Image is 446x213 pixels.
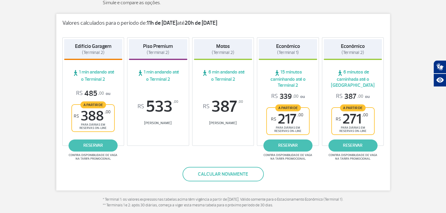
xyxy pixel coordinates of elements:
[103,197,344,208] p: * Terminal 1: os valores expressos nas tabelas acima têm vigência a partir de [DATE]. Válido some...
[272,126,304,133] span: para diárias em reservas on-line
[362,112,368,117] sup: ,00
[182,167,264,181] button: Calcular novamente
[185,20,217,27] strong: 20h de [DATE]
[342,50,364,55] span: (Terminal 2)
[341,43,365,49] strong: Econômico
[336,117,341,122] sup: R$
[147,20,177,27] strong: 11h de [DATE]
[105,109,111,114] sup: ,00
[324,69,382,88] span: 6 minutos de caminhada até o [GEOGRAPHIC_DATA]
[238,99,243,105] sup: ,00
[129,99,187,115] span: 533
[212,50,234,55] span: (Terminal 2)
[62,20,384,27] p: Valores calculados para o período de: até
[216,43,230,49] strong: Motos
[259,69,317,88] span: 15 minutos caminhando até o Terminal 2
[80,101,106,108] span: A partir de
[271,112,303,126] span: 217
[143,43,173,49] strong: Piso Premium
[271,117,276,122] sup: R$
[271,92,305,101] p: ou
[194,99,252,115] span: 387
[75,43,111,49] strong: Edifício Garagem
[275,104,301,111] span: A partir de
[129,69,187,82] span: 1 min andando até o Terminal 2
[433,60,446,74] button: Abrir tradutor de língua de sinais.
[298,112,303,117] sup: ,00
[337,126,369,133] span: para diárias em reservas on-line
[271,92,298,101] span: 339
[173,99,178,105] sup: ,00
[68,153,118,161] span: Confira disponibilidade de vaga na tarifa promocional
[336,92,370,101] p: ou
[129,121,187,125] span: [PERSON_NAME]
[76,89,104,98] span: 485
[276,43,300,49] strong: Econômico
[194,69,252,82] span: 6 min andando até o Terminal 2
[340,104,366,111] span: A partir de
[433,60,446,87] div: Plugin de acessibilidade da Hand Talk.
[203,103,210,110] sup: R$
[433,74,446,87] button: Abrir recursos assistivos.
[263,153,313,161] span: Confira disponibilidade de vaga na tarifa promocional
[138,103,144,110] sup: R$
[77,123,109,130] span: para diárias em reservas on-line
[194,121,252,125] span: [PERSON_NAME]
[147,50,169,55] span: (Terminal 2)
[64,69,123,82] span: 1 min andando até o Terminal 2
[76,89,110,98] p: ou
[69,139,118,152] a: reservar
[74,109,111,123] span: 388
[74,114,79,119] sup: R$
[277,50,299,55] span: (Terminal 1)
[336,112,368,126] span: 271
[264,139,313,152] a: reservar
[82,50,104,55] span: (Terminal 2)
[336,92,363,101] span: 387
[328,139,377,152] a: reservar
[328,153,378,161] span: Confira disponibilidade de vaga na tarifa promocional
